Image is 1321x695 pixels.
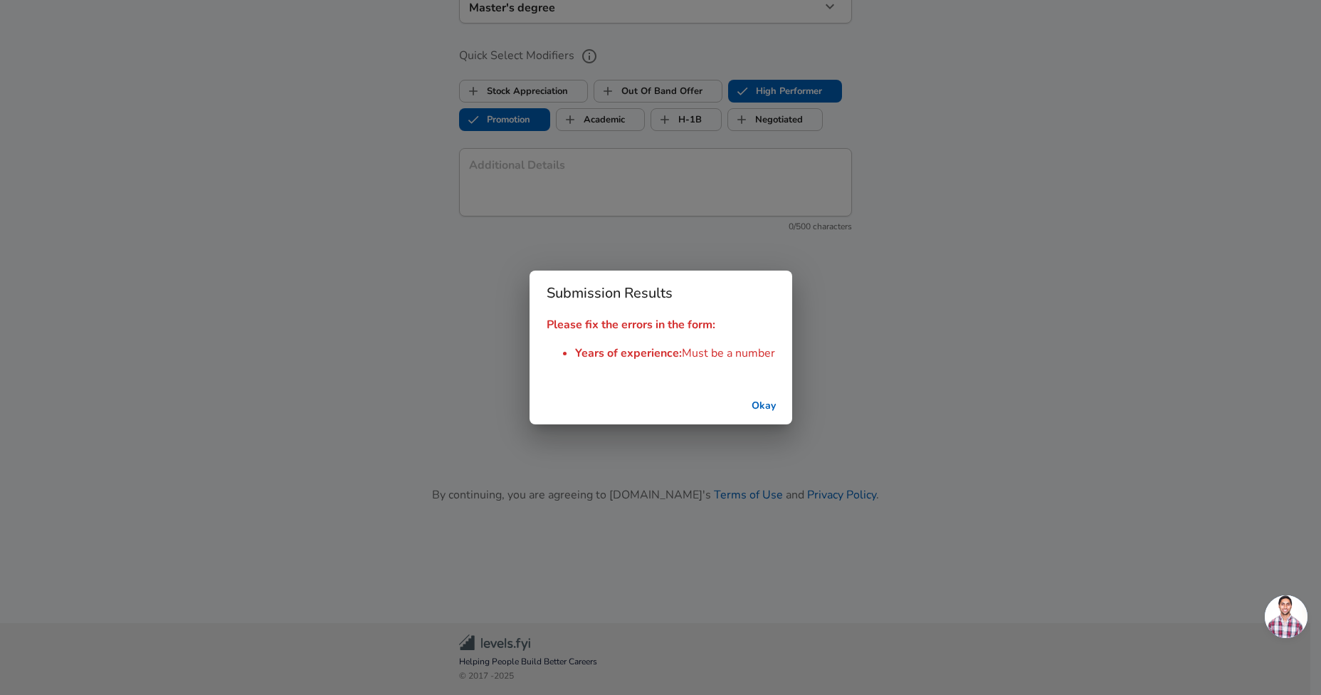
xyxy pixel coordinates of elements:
div: Open chat [1265,595,1307,638]
button: successful-submission-button [741,393,786,419]
span: Must be a number [682,345,775,361]
h2: Submission Results [530,271,792,316]
strong: Please fix the errors in the form: [547,317,715,333]
span: Years of experience : [575,345,682,361]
